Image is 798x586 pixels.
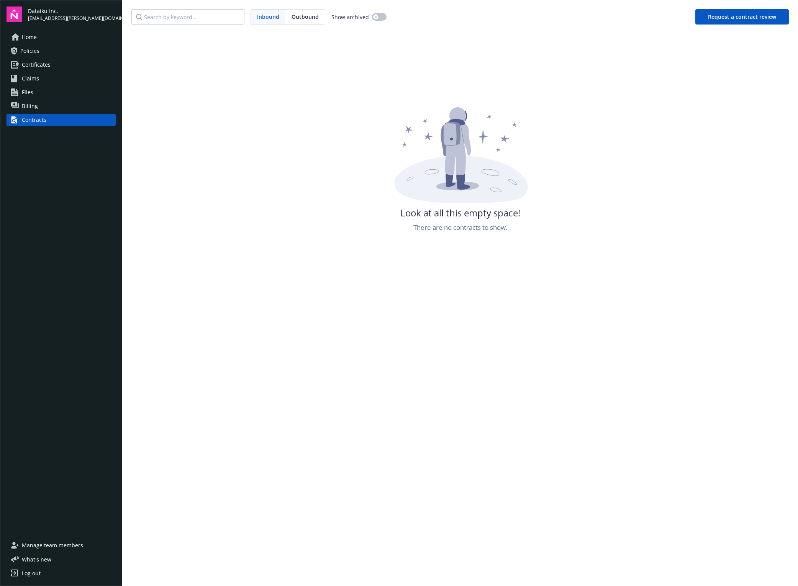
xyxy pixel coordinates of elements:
input: Search by keyword... [131,9,244,25]
span: Outbound [292,13,319,21]
div: Log out [22,567,41,579]
a: Manage team members [7,539,116,552]
a: Certificates [7,59,116,71]
a: Claims [7,72,116,85]
button: What's new [7,555,64,563]
span: Inbound [251,10,285,24]
span: Dataiku Inc. [28,7,116,15]
span: [EMAIL_ADDRESS][PERSON_NAME][DOMAIN_NAME] [28,15,116,22]
span: Inbound [257,13,279,21]
span: Look at all this empty space! [400,206,520,219]
a: Contracts [7,114,116,126]
span: There are no contracts to show. [413,223,507,232]
span: What ' s new [22,555,51,563]
a: Files [7,86,116,98]
img: navigator-logo.svg [7,7,22,22]
span: Billing [22,100,38,112]
span: Show archived [331,13,369,21]
span: Home [22,31,37,43]
span: Files [22,86,33,98]
button: Dataiku Inc.[EMAIL_ADDRESS][PERSON_NAME][DOMAIN_NAME] [28,7,116,22]
span: Claims [22,72,39,85]
span: Policies [20,45,39,57]
a: Billing [7,100,116,112]
button: Request a contract review [695,9,789,25]
span: Certificates [22,59,51,71]
span: Outbound [285,10,325,24]
div: Contracts [22,114,46,126]
a: Policies [7,45,116,57]
a: Home [7,31,116,43]
span: Manage team members [22,539,83,552]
